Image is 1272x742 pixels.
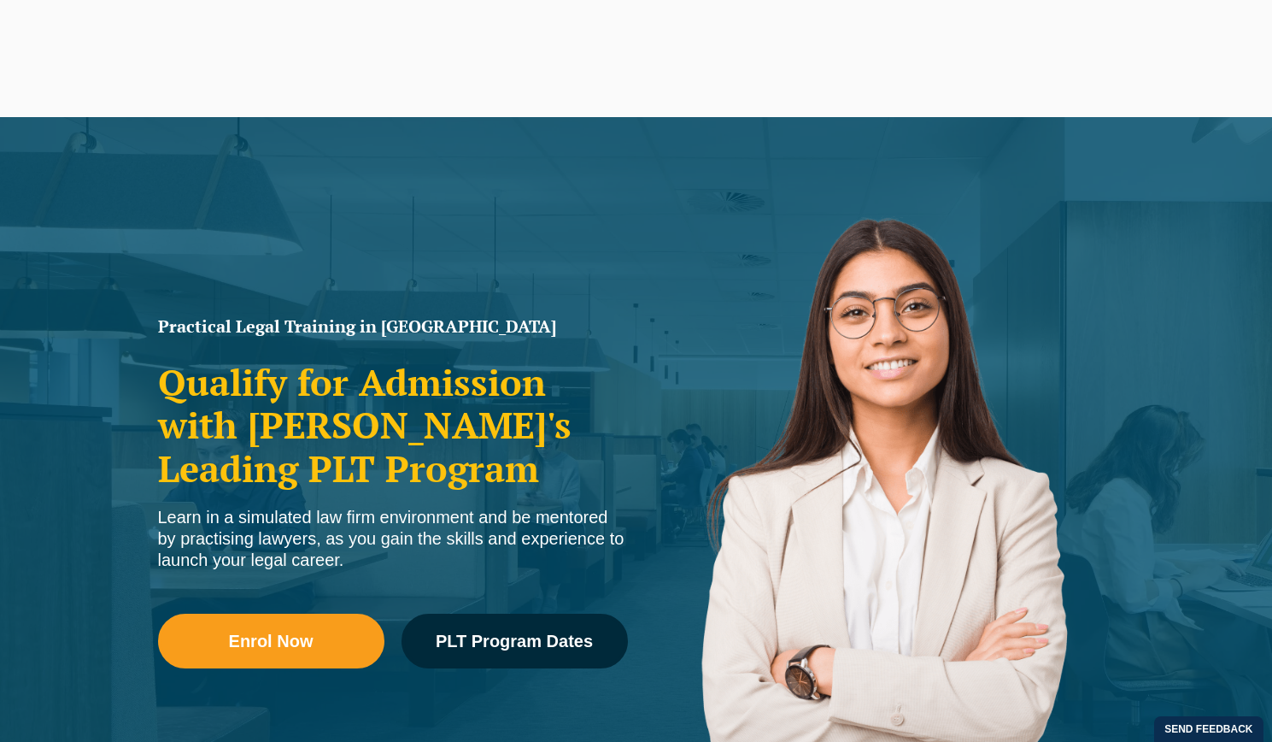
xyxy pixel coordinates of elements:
[158,318,628,335] h1: Practical Legal Training in [GEOGRAPHIC_DATA]
[158,507,628,571] div: Learn in a simulated law firm environment and be mentored by practising lawyers, as you gain the ...
[229,633,314,650] span: Enrol Now
[402,614,628,668] a: PLT Program Dates
[158,361,628,490] h2: Qualify for Admission with [PERSON_NAME]'s Leading PLT Program
[436,633,593,650] span: PLT Program Dates
[158,614,384,668] a: Enrol Now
